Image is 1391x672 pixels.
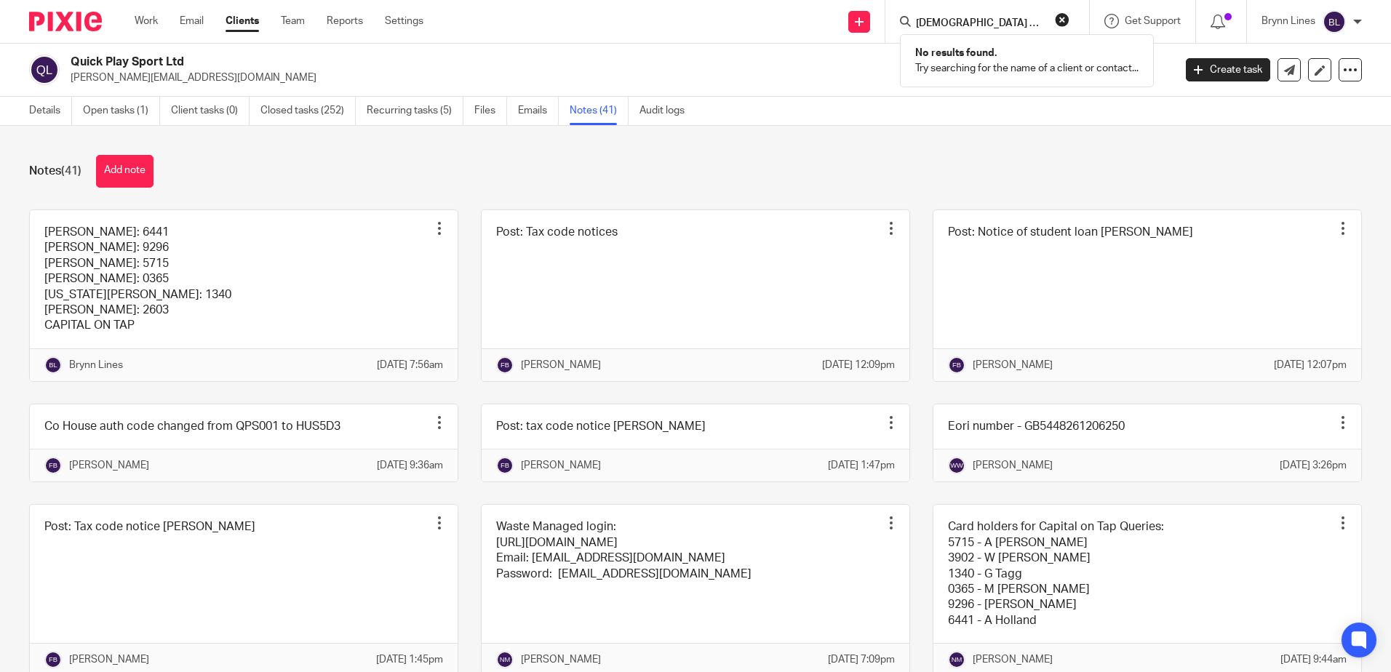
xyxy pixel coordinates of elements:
img: svg%3E [44,457,62,474]
img: svg%3E [29,55,60,85]
p: Brynn Lines [69,358,123,372]
img: Pixie [29,12,102,31]
img: svg%3E [496,651,514,668]
a: Files [474,97,507,125]
p: [PERSON_NAME] [973,652,1053,667]
p: [PERSON_NAME] [973,358,1053,372]
p: [PERSON_NAME] [521,458,601,473]
p: [DATE] 1:47pm [828,458,895,473]
p: Brynn Lines [1262,14,1315,28]
p: [DATE] 3:26pm [1280,458,1347,473]
a: Open tasks (1) [83,97,160,125]
a: Team [281,14,305,28]
a: Create task [1186,58,1270,81]
a: Clients [226,14,259,28]
a: Work [135,14,158,28]
span: Get Support [1125,16,1181,26]
h2: Quick Play Sport Ltd [71,55,945,70]
img: svg%3E [1323,10,1346,33]
p: [DATE] 9:36am [377,458,443,473]
img: svg%3E [44,356,62,374]
h1: Notes [29,164,81,179]
p: [DATE] 7:09pm [828,652,895,667]
p: [DATE] 7:56am [377,358,443,372]
p: [PERSON_NAME] [69,652,149,667]
button: Clear [1055,12,1069,27]
img: svg%3E [44,651,62,668]
p: [DATE] 12:07pm [1274,358,1347,372]
a: Recurring tasks (5) [367,97,463,125]
p: [DATE] 12:09pm [822,358,895,372]
p: [PERSON_NAME][EMAIL_ADDRESS][DOMAIN_NAME] [71,71,1164,85]
a: Email [180,14,204,28]
p: [DATE] 9:44am [1280,652,1347,667]
p: [PERSON_NAME] [69,458,149,473]
a: Reports [327,14,363,28]
img: svg%3E [948,457,965,474]
a: Settings [385,14,423,28]
p: [PERSON_NAME] [521,652,601,667]
a: Closed tasks (252) [260,97,356,125]
button: Add note [96,155,154,188]
img: svg%3E [948,651,965,668]
input: Search [914,17,1045,31]
img: svg%3E [948,356,965,374]
img: svg%3E [496,356,514,374]
p: [DATE] 1:45pm [376,652,443,667]
a: Client tasks (0) [171,97,250,125]
a: Details [29,97,72,125]
a: Audit logs [639,97,695,125]
img: svg%3E [496,457,514,474]
a: Notes (41) [570,97,629,125]
p: [PERSON_NAME] [521,358,601,372]
a: Emails [518,97,559,125]
p: [PERSON_NAME] [973,458,1053,473]
span: (41) [61,165,81,177]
